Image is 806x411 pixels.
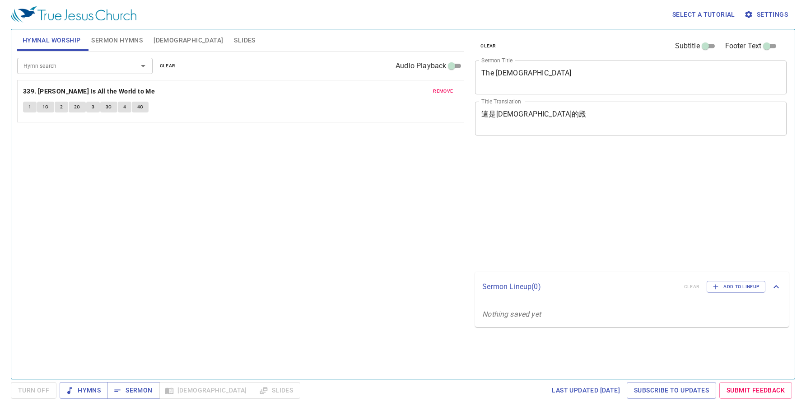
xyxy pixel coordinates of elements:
[428,86,458,97] button: remove
[475,272,789,302] div: Sermon Lineup(0)clearAdd to Lineup
[433,87,453,95] span: remove
[132,102,149,112] button: 4C
[719,382,792,399] a: Submit Feedback
[23,86,155,97] b: 339. [PERSON_NAME] Is All the World to Me
[154,61,181,71] button: clear
[471,145,725,268] iframe: from-child
[42,103,49,111] span: 1C
[552,385,620,396] span: Last updated [DATE]
[746,9,788,20] span: Settings
[482,310,541,318] i: Nothing saved yet
[634,385,709,396] span: Subscribe to Updates
[69,102,86,112] button: 2C
[481,110,780,127] textarea: 這是[DEMOGRAPHIC_DATA]的殿
[107,382,159,399] button: Sermon
[482,281,677,292] p: Sermon Lineup ( 0 )
[60,103,63,111] span: 2
[86,102,100,112] button: 3
[37,102,54,112] button: 1C
[396,61,446,71] span: Audio Playback
[23,86,157,97] button: 339. [PERSON_NAME] Is All the World to Me
[28,103,31,111] span: 1
[60,382,108,399] button: Hymns
[675,41,700,51] span: Subtitle
[74,103,80,111] span: 2C
[154,35,223,46] span: [DEMOGRAPHIC_DATA]
[92,103,94,111] span: 3
[475,41,502,51] button: clear
[481,69,780,86] textarea: The [DEMOGRAPHIC_DATA]
[669,6,739,23] button: Select a tutorial
[137,60,149,72] button: Open
[725,41,762,51] span: Footer Text
[23,102,37,112] button: 1
[11,6,136,23] img: True Jesus Church
[23,35,81,46] span: Hymnal Worship
[727,385,785,396] span: Submit Feedback
[160,62,176,70] span: clear
[672,9,735,20] span: Select a tutorial
[627,382,716,399] a: Subscribe to Updates
[742,6,792,23] button: Settings
[123,103,126,111] span: 4
[234,35,255,46] span: Slides
[91,35,143,46] span: Sermon Hymns
[118,102,131,112] button: 4
[137,103,144,111] span: 4C
[548,382,624,399] a: Last updated [DATE]
[55,102,68,112] button: 2
[713,283,759,291] span: Add to Lineup
[707,281,765,293] button: Add to Lineup
[100,102,117,112] button: 3C
[67,385,101,396] span: Hymns
[106,103,112,111] span: 3C
[115,385,152,396] span: Sermon
[480,42,496,50] span: clear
